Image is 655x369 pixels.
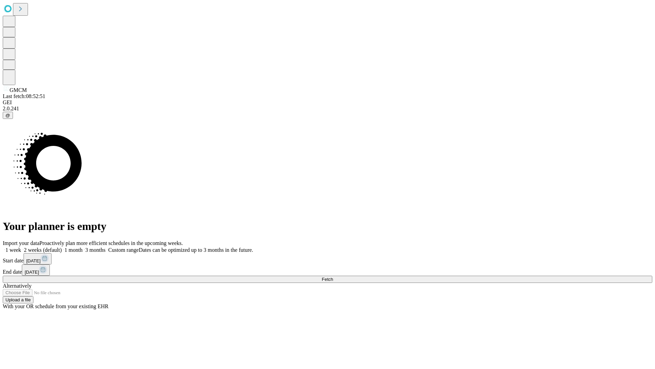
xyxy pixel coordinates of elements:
[40,240,183,246] span: Proactively plan more efficient schedules in the upcoming weeks.
[3,106,652,112] div: 2.0.241
[24,247,62,253] span: 2 weeks (default)
[139,247,253,253] span: Dates can be optimized up to 3 months in the future.
[108,247,139,253] span: Custom range
[22,264,50,276] button: [DATE]
[3,240,40,246] span: Import your data
[85,247,105,253] span: 3 months
[3,276,652,283] button: Fetch
[3,93,45,99] span: Last fetch: 08:52:51
[10,87,27,93] span: GMCM
[3,99,652,106] div: GEI
[5,113,10,118] span: @
[3,264,652,276] div: End date
[3,283,31,289] span: Alternatively
[3,112,13,119] button: @
[3,253,652,264] div: Start date
[24,253,52,264] button: [DATE]
[322,277,333,282] span: Fetch
[64,247,83,253] span: 1 month
[25,270,39,275] span: [DATE]
[26,258,41,263] span: [DATE]
[5,247,21,253] span: 1 week
[3,303,108,309] span: With your OR schedule from your existing EHR
[3,220,652,233] h1: Your planner is empty
[3,296,33,303] button: Upload a file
